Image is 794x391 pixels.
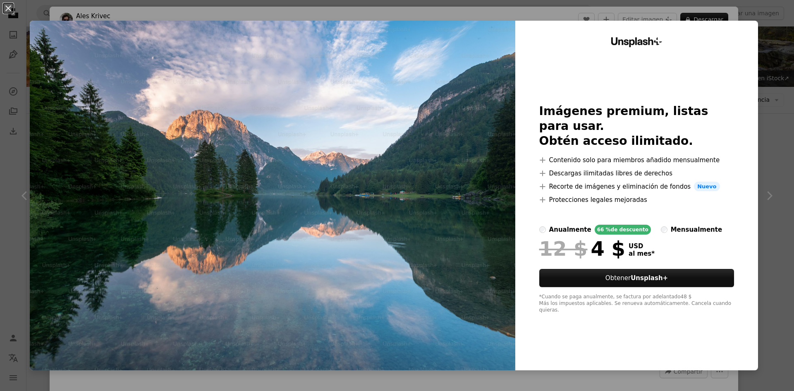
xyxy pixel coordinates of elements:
[671,225,722,235] div: mensualmente
[539,238,588,259] span: 12 $
[661,226,667,233] input: mensualmente
[629,242,655,250] span: USD
[631,274,668,282] strong: Unsplash+
[595,225,651,235] div: 66 % de descuento
[694,182,720,192] span: Nuevo
[549,225,591,235] div: anualmente
[539,182,734,192] li: Recorte de imágenes y eliminación de fondos
[539,155,734,165] li: Contenido solo para miembros añadido mensualmente
[629,250,655,257] span: al mes *
[539,269,734,287] button: ObtenerUnsplash+
[539,195,734,205] li: Protecciones legales mejoradas
[539,294,734,314] div: *Cuando se paga anualmente, se factura por adelantado 48 $ Más los impuestos aplicables. Se renue...
[539,104,734,149] h2: Imágenes premium, listas para usar. Obtén acceso ilimitado.
[539,238,625,259] div: 4 $
[539,226,546,233] input: anualmente66 %de descuento
[539,168,734,178] li: Descargas ilimitadas libres de derechos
